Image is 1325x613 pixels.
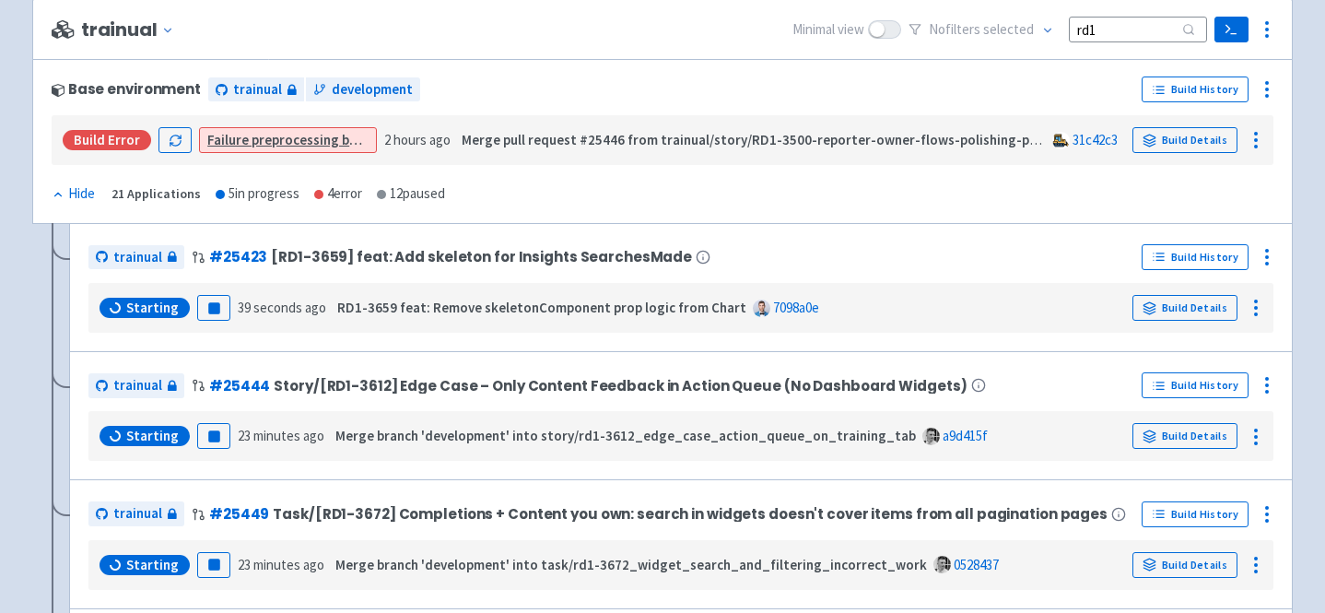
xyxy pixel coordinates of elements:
a: Build History [1142,77,1249,102]
a: 0528437 [954,556,999,573]
time: 39 seconds ago [238,299,326,316]
a: Build Details [1132,552,1237,578]
span: selected [983,20,1034,38]
strong: Merge branch 'development' into story/rd1-3612_edge_case_action_queue_on_training_tab [335,427,916,444]
span: development [332,79,413,100]
a: Build Details [1132,127,1237,153]
a: trainual [88,245,184,270]
time: 23 minutes ago [238,427,324,444]
a: #25423 [209,247,267,266]
span: Task/[RD1-3672] Completions + Content you own: search in widgets doesn't cover items from all pag... [273,506,1108,522]
div: 12 paused [377,183,445,205]
a: trainual [88,501,184,526]
button: trainual [81,19,182,41]
div: 4 error [314,183,362,205]
strong: RD1-3659 feat: Remove skeletonComponent prop logic from Chart [337,299,746,316]
a: Build History [1142,372,1249,398]
time: 23 minutes ago [238,556,324,573]
strong: Merge branch 'development' into task/rd1-3672_widget_search_and_filtering_incorrect_work [335,556,927,573]
span: trainual [113,375,162,396]
a: 31c42c3 [1073,131,1118,148]
div: Base environment [52,81,201,97]
span: trainual [233,79,282,100]
span: [RD1-3659] feat: Add skeleton for Insights SearchesMade [271,249,692,265]
button: Pause [197,423,230,449]
button: Hide [52,183,97,205]
button: Pause [197,295,230,321]
span: Starting [126,427,179,445]
a: Build History [1142,501,1249,527]
div: 5 in progress [216,183,299,205]
strong: Merge pull request #25446 from trainual/story/RD1-3500-reporter-owner-flows-polishing-points [462,131,1061,148]
a: trainual [208,77,304,102]
span: Minimal view [792,19,864,41]
span: No filter s [929,19,1034,41]
a: #25449 [209,504,269,524]
span: Story/[RD1-3612] Edge Case – Only Content Feedback in Action Queue (No Dashboard Widgets) [274,378,967,394]
a: Build History [1142,244,1249,270]
input: Search... [1069,17,1207,41]
button: Pause [197,552,230,578]
span: Starting [126,556,179,574]
a: Build Details [1132,295,1237,321]
a: 7098a0e [773,299,819,316]
a: Terminal [1214,17,1249,42]
time: 2 hours ago [384,131,451,148]
a: a9d415f [943,427,988,444]
div: Build Error [63,130,151,150]
span: trainual [113,503,162,525]
a: Failure preprocessing build [207,131,372,148]
span: trainual [113,247,162,268]
div: Hide [52,183,95,205]
a: development [306,77,420,102]
span: Starting [126,299,179,317]
a: trainual [88,373,184,398]
a: #25444 [209,376,270,395]
div: 21 Applications [111,183,201,205]
a: Build Details [1132,423,1237,449]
